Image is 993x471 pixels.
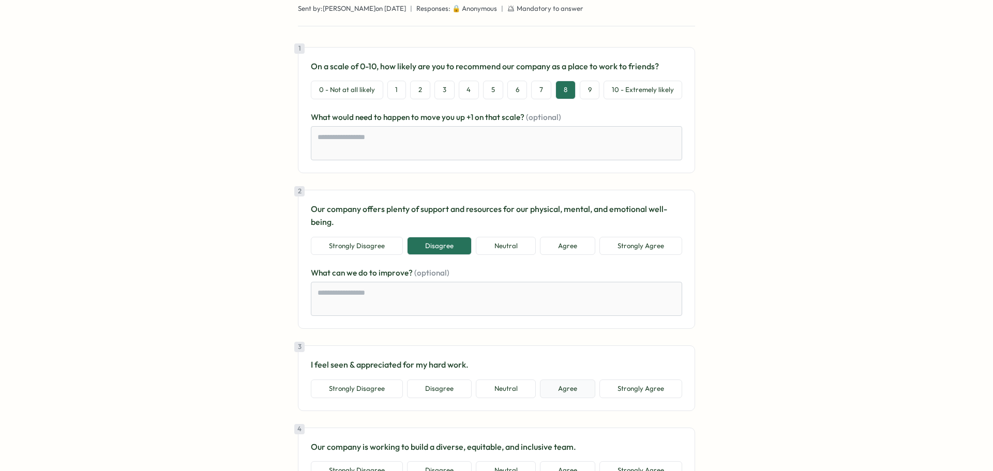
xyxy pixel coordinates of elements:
span: (optional) [414,268,449,278]
span: improve? [379,268,414,278]
span: would [332,112,355,122]
button: 10 - Extremely likely [604,81,682,99]
p: I feel seen & appreciated for my hard work. [311,358,682,371]
button: 8 [555,81,576,99]
span: need [355,112,374,122]
span: happen [383,112,411,122]
button: Agree [540,379,595,398]
div: 4 [294,424,305,434]
p: On a scale of 0-10, how likely are you to recommend our company as a place to work to friends? [311,60,682,73]
span: to [411,112,420,122]
span: do [358,268,369,278]
span: Responses: 🔒 Anonymous [416,4,497,13]
p: Our company is working to build a diverse, equitable, and inclusive team. [311,440,682,453]
button: 4 [459,81,479,99]
span: What [311,268,332,278]
p: Our company offers plenty of support and resources for our physical, mental, and emotional well-b... [311,203,682,229]
button: 7 [531,81,551,99]
button: 6 [507,81,528,99]
span: that [485,112,502,122]
span: What [311,112,332,122]
button: Neutral [476,379,535,398]
span: to [374,112,383,122]
span: scale? [502,112,526,122]
button: 2 [410,81,430,99]
span: can [332,268,347,278]
button: 1 [387,81,407,99]
button: 3 [434,81,455,99]
div: 1 [294,43,305,54]
button: 0 - Not at all likely [311,81,383,99]
span: up [456,112,467,122]
span: | [501,4,503,13]
div: 3 [294,342,305,352]
button: Strongly Disagree [311,379,403,398]
button: Strongly Disagree [311,237,403,255]
span: you [442,112,456,122]
span: we [347,268,358,278]
button: 5 [483,81,503,99]
span: +1 [467,112,475,122]
span: | [410,4,412,13]
button: Disagree [407,379,472,398]
button: Strongly Agree [599,237,682,255]
button: Agree [540,237,595,255]
button: Disagree [407,237,472,255]
span: Sent by: [PERSON_NAME] on [DATE] [298,4,406,13]
span: (optional) [526,112,561,122]
button: Neutral [476,237,535,255]
button: 9 [580,81,600,99]
span: Mandatory to answer [517,4,583,13]
span: on [475,112,485,122]
span: to [369,268,379,278]
span: move [420,112,442,122]
div: 2 [294,186,305,196]
button: Strongly Agree [599,379,682,398]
